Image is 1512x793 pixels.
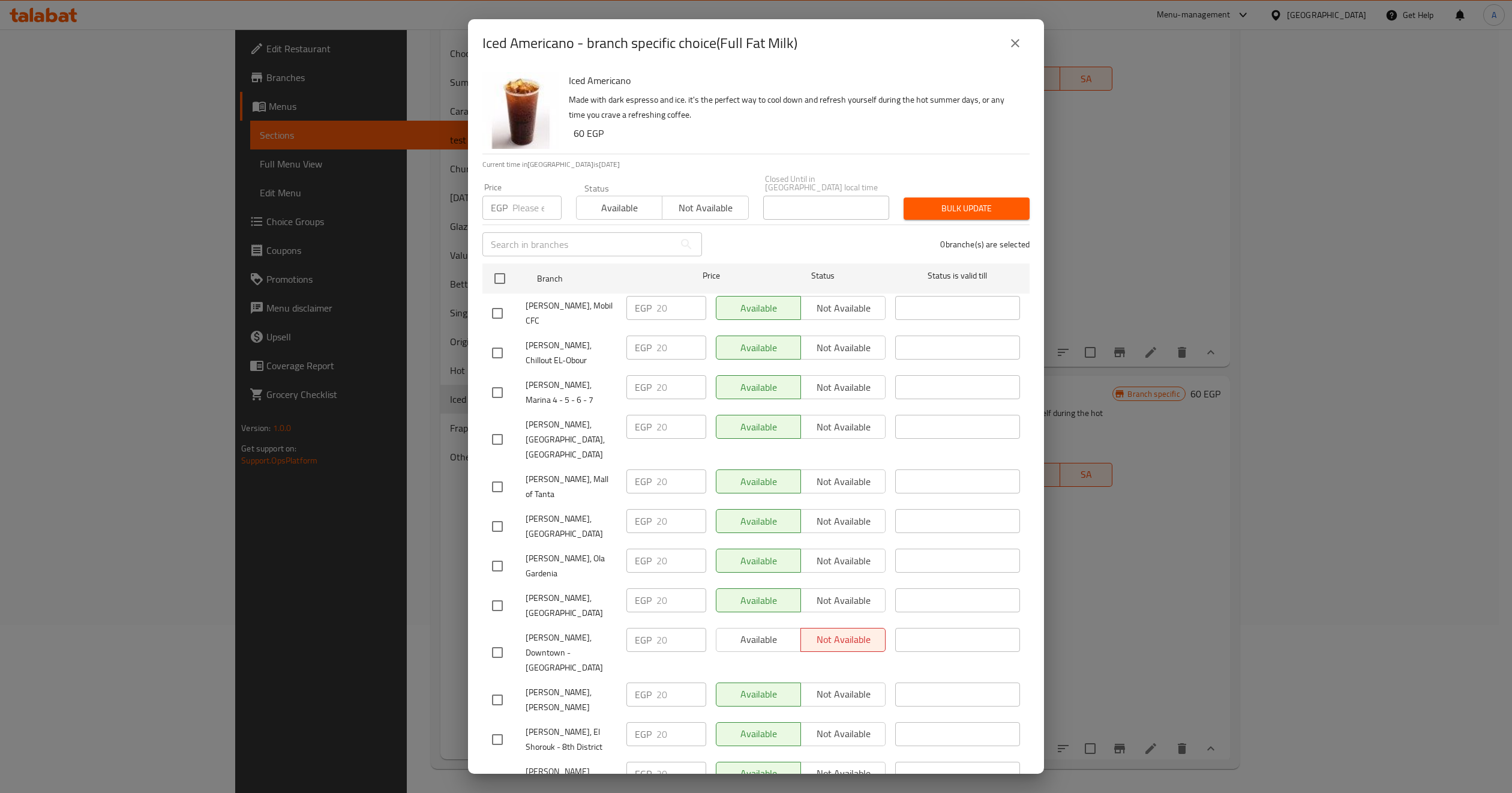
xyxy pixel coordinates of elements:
input: Search in branches [482,232,674,256]
h6: 60 EGP [574,125,1020,142]
span: Available [581,199,658,217]
input: Please enter price [656,549,706,573]
span: [PERSON_NAME], [GEOGRAPHIC_DATA] [526,591,617,621]
span: Status [761,268,886,283]
input: Please enter price [656,375,706,399]
p: EGP [635,687,652,702]
p: EGP [635,767,652,781]
input: Please enter price [656,415,706,439]
span: [PERSON_NAME], Ola Gardenia [526,551,617,581]
p: EGP [635,380,652,394]
p: EGP [635,553,652,568]
span: [PERSON_NAME], El Shorouk - 8th District [526,725,617,755]
input: Please enter price [656,469,706,493]
button: Available [576,196,662,220]
span: [PERSON_NAME], Mobil CFC [526,298,617,328]
p: EGP [635,633,652,647]
p: EGP [635,420,652,434]
span: Branch [537,271,662,286]
input: Please enter price [656,336,706,360]
input: Please enter price [656,588,706,612]
input: Please enter price [656,628,706,652]
p: Current time in [GEOGRAPHIC_DATA] is [DATE] [482,159,1030,170]
p: EGP [635,340,652,355]
button: Not available [662,196,748,220]
button: close [1001,29,1030,58]
span: [PERSON_NAME], [GEOGRAPHIC_DATA], [GEOGRAPHIC_DATA] [526,417,617,462]
p: EGP [491,201,508,215]
input: Please enter price [656,762,706,786]
span: [PERSON_NAME], Marina 4 - 5 - 6 - 7 [526,378,617,408]
span: [PERSON_NAME], Downtown - [GEOGRAPHIC_DATA] [526,630,617,675]
p: Made with dark espresso and ice. it's the perfect way to cool down and refresh yourself during th... [569,92,1020,122]
button: Bulk update [904,197,1030,220]
input: Please enter price [656,296,706,320]
img: Iced Americano [482,72,559,149]
p: EGP [635,474,652,489]
input: Please enter price [512,196,562,220]
input: Please enter price [656,509,706,533]
p: EGP [635,514,652,528]
span: [PERSON_NAME], [GEOGRAPHIC_DATA] [526,511,617,541]
span: [PERSON_NAME], [PERSON_NAME] [526,685,617,715]
span: Price [671,268,751,283]
span: Bulk update [913,201,1020,216]
h2: Iced Americano - branch specific choice(Full Fat Milk) [482,34,797,53]
span: [PERSON_NAME], Chillout EL-Obour [526,338,617,368]
p: EGP [635,301,652,315]
span: Status is valid till [895,268,1020,283]
p: 0 branche(s) are selected [940,238,1030,250]
input: Please enter price [656,683,706,707]
p: EGP [635,727,652,741]
span: [PERSON_NAME], Mall of Tanta [526,472,617,502]
span: Not available [667,199,743,217]
p: EGP [635,593,652,608]
h6: Iced Americano [569,72,1020,89]
input: Please enter price [656,722,706,746]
